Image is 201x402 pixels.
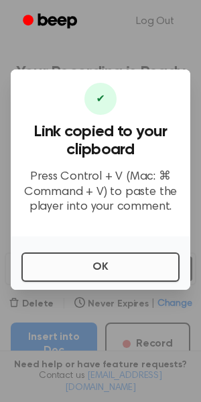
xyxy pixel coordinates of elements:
a: Log Out [123,5,188,37]
p: Press Control + V (Mac: ⌘ Command + V) to paste the player into your comment. [21,170,180,215]
a: Beep [13,9,89,35]
button: OK [21,252,180,282]
h3: Link copied to your clipboard [21,123,180,159]
div: ✔ [84,83,117,115]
